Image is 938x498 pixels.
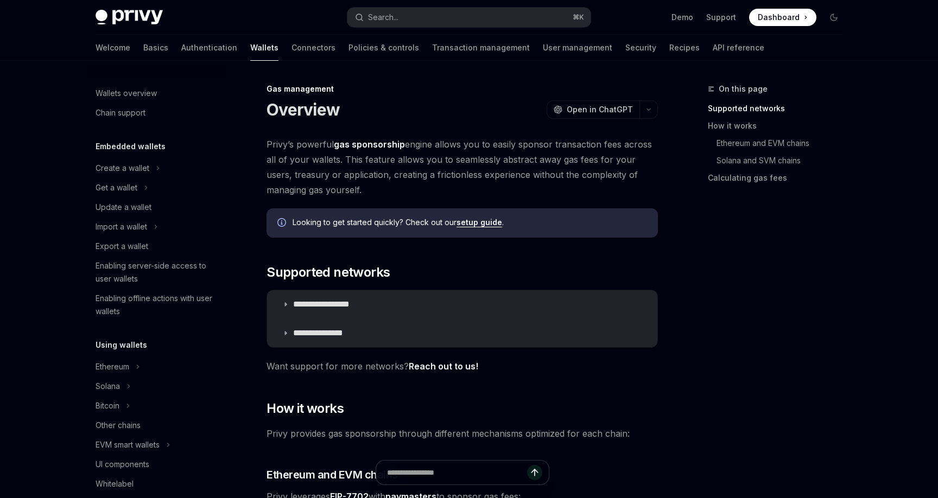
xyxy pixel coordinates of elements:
span: ⌘ K [573,13,584,22]
div: Wallets overview [96,87,157,100]
div: Gas management [267,84,658,94]
div: UI components [96,458,149,471]
button: Toggle Import a wallet section [87,217,226,237]
svg: Info [277,218,288,229]
div: Enabling offline actions with user wallets [96,292,219,318]
a: Solana and SVM chains [708,152,851,169]
button: Open in ChatGPT [547,100,639,119]
a: Demo [671,12,693,23]
a: Enabling server-side access to user wallets [87,256,226,289]
div: Whitelabel [96,477,134,490]
a: Support [706,12,736,23]
div: Bitcoin [96,399,119,412]
a: User management [543,35,612,61]
div: Solana [96,380,120,393]
span: Looking to get started quickly? Check out our . [293,217,647,228]
a: Other chains [87,416,226,435]
a: Chain support [87,103,226,123]
button: Send message [527,465,542,480]
h5: Using wallets [96,339,147,352]
button: Toggle Get a wallet section [87,178,226,197]
span: On this page [719,82,768,95]
span: Open in ChatGPT [567,104,633,115]
div: EVM smart wallets [96,438,160,451]
a: Connectors [291,35,335,61]
a: Policies & controls [348,35,419,61]
a: Recipes [669,35,700,61]
a: Enabling offline actions with user wallets [87,289,226,321]
a: Welcome [96,35,130,61]
div: Import a wallet [96,220,147,233]
a: Reach out to us! [409,361,478,372]
span: Dashboard [758,12,800,23]
span: Supported networks [267,264,390,281]
a: How it works [708,117,851,135]
a: Dashboard [749,9,816,26]
span: Want support for more networks? [267,359,658,374]
div: Search... [368,11,398,24]
h5: Embedded wallets [96,140,166,153]
button: Open search [347,8,591,27]
a: Calculating gas fees [708,169,851,187]
a: Basics [143,35,168,61]
a: API reference [713,35,764,61]
a: setup guide [457,218,502,227]
button: Toggle EVM smart wallets section [87,435,226,455]
span: Privy’s powerful engine allows you to easily sponsor transaction fees across all of your wallets.... [267,137,658,197]
input: Ask a question... [387,461,527,484]
div: Get a wallet [96,181,137,194]
div: Other chains [96,419,141,432]
button: Toggle Solana section [87,376,226,396]
a: Whitelabel [87,474,226,494]
div: Export a wallet [96,240,148,253]
a: Export a wallet [87,237,226,256]
div: Ethereum [96,360,129,373]
a: Update a wallet [87,197,226,217]
a: Security [625,35,656,61]
a: Supported networks [708,100,851,117]
strong: gas sponsorship [334,139,405,150]
a: Ethereum and EVM chains [708,135,851,152]
div: Chain support [96,106,145,119]
span: How it works [267,400,344,417]
a: Wallets overview [87,84,226,103]
a: Transaction management [432,35,530,61]
span: Privy provides gas sponsorship through different mechanisms optimized for each chain: [267,426,658,441]
a: UI components [87,455,226,474]
a: Authentication [181,35,237,61]
h1: Overview [267,100,340,119]
button: Toggle Bitcoin section [87,396,226,416]
img: dark logo [96,10,163,25]
div: Enabling server-side access to user wallets [96,259,219,285]
div: Create a wallet [96,162,149,175]
button: Toggle Create a wallet section [87,158,226,178]
button: Toggle Ethereum section [87,357,226,376]
div: Update a wallet [96,201,151,214]
a: Wallets [250,35,278,61]
button: Toggle dark mode [825,9,842,26]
